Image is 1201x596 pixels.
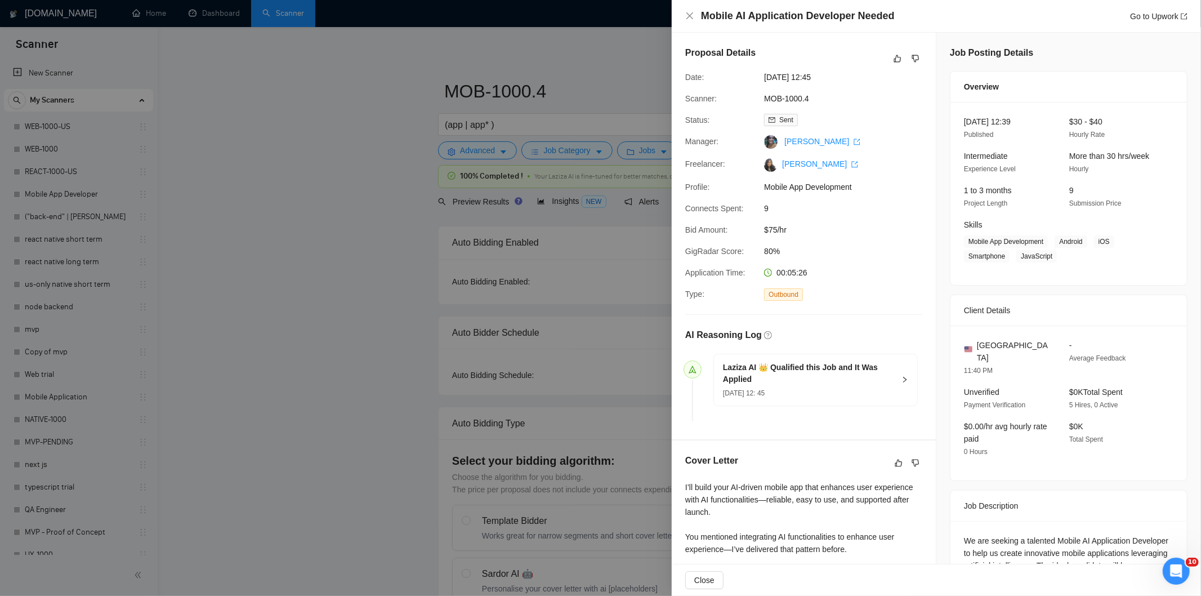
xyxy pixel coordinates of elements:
[964,448,988,456] span: 0 Hours
[1069,422,1083,431] span: $0K
[764,224,933,236] span: $75/hr
[685,115,710,124] span: Status:
[723,389,765,397] span: [DATE] 12: 45
[1069,435,1103,443] span: Total Spent
[685,454,738,468] h5: Cover Letter
[764,288,803,301] span: Outbound
[895,459,903,468] span: like
[1186,558,1199,567] span: 10
[784,137,860,146] a: [PERSON_NAME] export
[964,388,999,397] span: Unverified
[689,366,697,373] span: send
[964,199,1007,207] span: Project Length
[1069,165,1089,173] span: Hourly
[685,137,718,146] span: Manager:
[1069,388,1123,397] span: $0K Total Spent
[1055,235,1087,248] span: Android
[764,245,933,257] span: 80%
[685,46,756,60] h5: Proposal Details
[964,220,983,229] span: Skills
[909,52,922,65] button: dislike
[892,456,905,470] button: like
[851,161,858,168] span: export
[764,269,772,277] span: clock-circle
[1069,131,1105,139] span: Hourly Rate
[1069,401,1118,409] span: 5 Hires, 0 Active
[685,328,762,342] h5: AI Reasoning Log
[685,94,717,103] span: Scanner:
[964,186,1012,195] span: 1 to 3 months
[964,491,1173,521] div: Job Description
[685,268,745,277] span: Application Time:
[1069,199,1122,207] span: Submission Price
[685,571,724,589] button: Close
[1181,13,1187,20] span: export
[1069,117,1102,126] span: $30 - $40
[964,295,1173,326] div: Client Details
[764,331,772,339] span: question-circle
[776,268,807,277] span: 00:05:26
[1069,341,1072,350] span: -
[950,46,1033,60] h5: Job Posting Details
[685,204,744,213] span: Connects Spent:
[1069,354,1126,362] span: Average Feedback
[685,183,710,192] span: Profile:
[1163,558,1190,585] iframe: Intercom live chat
[1016,250,1057,263] span: JavaScript
[764,71,933,83] span: [DATE] 12:45
[891,52,904,65] button: like
[854,139,860,145] span: export
[779,116,793,124] span: Sent
[964,165,1016,173] span: Experience Level
[1069,186,1074,195] span: 9
[964,367,993,375] span: 11:40 PM
[964,250,1010,263] span: Smartphone
[912,459,919,468] span: dislike
[764,181,933,193] span: Mobile App Development
[685,247,744,256] span: GigRadar Score:
[1094,235,1114,248] span: iOS
[964,152,1008,161] span: Intermediate
[685,159,725,168] span: Freelancer:
[964,81,999,93] span: Overview
[964,117,1011,126] span: [DATE] 12:39
[694,574,715,586] span: Close
[912,54,919,63] span: dislike
[764,92,933,105] span: MOB-1000.4
[782,159,858,168] a: [PERSON_NAME] export
[964,401,1025,409] span: Payment Verification
[964,422,1047,443] span: $0.00/hr avg hourly rate paid
[685,11,694,21] button: Close
[701,9,895,23] h4: Mobile AI Application Developer Needed
[964,131,994,139] span: Published
[685,73,704,82] span: Date:
[965,345,972,353] img: 🇺🇸
[685,225,728,234] span: Bid Amount:
[977,339,1051,364] span: [GEOGRAPHIC_DATA]
[901,376,908,383] span: right
[764,202,933,215] span: 9
[685,11,694,20] span: close
[1130,12,1187,21] a: Go to Upworkexport
[723,362,895,385] h5: Laziza AI 👑 Qualified this Job and It Was Applied
[894,54,901,63] span: like
[769,117,775,123] span: mail
[685,290,704,299] span: Type:
[1069,152,1149,161] span: More than 30 hrs/week
[909,456,922,470] button: dislike
[764,158,778,172] img: c1tVSLj7g2lWAUoP0SlF5Uc3sF-mX_5oUy1bpRwdjeJdaqr6fmgyBSaHQw-pkKnEHN
[964,235,1048,248] span: Mobile App Development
